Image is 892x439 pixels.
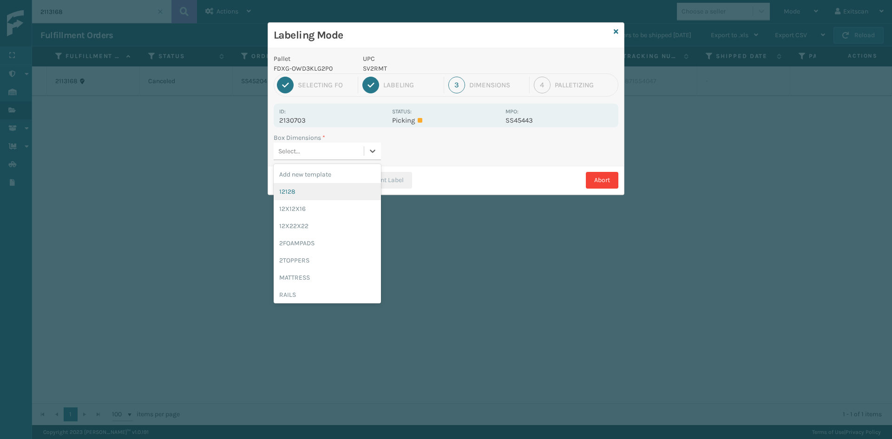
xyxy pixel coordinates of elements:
[278,146,300,156] div: Select...
[274,252,381,269] div: 2TOPPERS
[279,108,286,115] label: Id:
[274,54,352,64] p: Pallet
[469,81,525,89] div: Dimensions
[555,81,615,89] div: Palletizing
[274,235,381,252] div: 2FOAMPADS
[298,81,354,89] div: Selecting FO
[392,116,499,124] p: Picking
[363,64,500,73] p: SV2RMT
[505,116,613,124] p: SS45443
[363,54,500,64] p: UPC
[279,116,387,124] p: 2130703
[277,77,294,93] div: 1
[383,81,439,89] div: Labeling
[534,77,551,93] div: 4
[274,64,352,73] p: FDXG-OWD3KLG2P0
[274,28,610,42] h3: Labeling Mode
[274,133,325,143] label: Box Dimensions
[392,108,412,115] label: Status:
[274,183,381,200] div: 12128
[274,200,381,217] div: 12X12X16
[586,172,618,189] button: Abort
[274,286,381,303] div: RAILS
[274,217,381,235] div: 12X22X22
[274,166,381,183] div: Add new template
[355,172,412,189] button: Print Label
[274,269,381,286] div: MATTRESS
[362,77,379,93] div: 2
[505,108,518,115] label: MPO:
[448,77,465,93] div: 3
